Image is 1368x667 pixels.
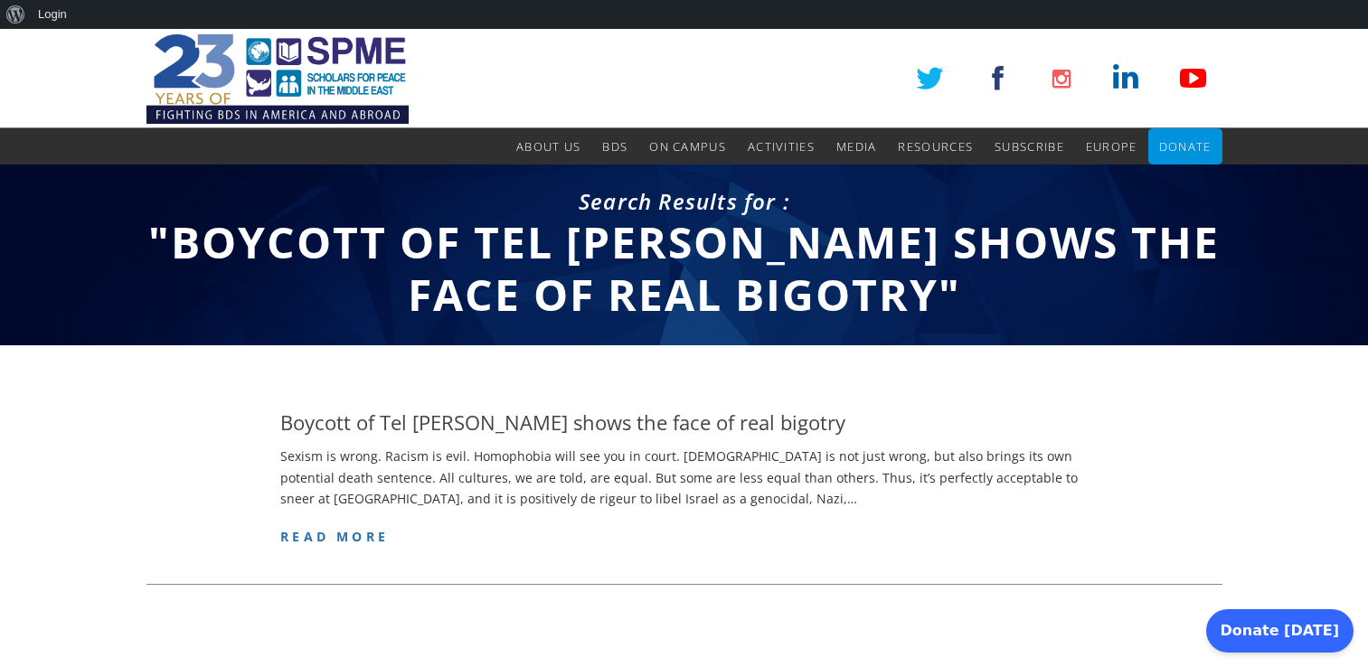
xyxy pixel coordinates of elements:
p: Sexism is wrong. Racism is evil. Homophobia will see you in court. [DEMOGRAPHIC_DATA] is not just... [280,446,1088,510]
a: Media [836,128,877,164]
a: BDS [602,128,627,164]
span: About Us [516,138,580,155]
span: Donate [1159,138,1212,155]
span: BDS [602,138,627,155]
span: Europe [1086,138,1137,155]
a: On Campus [649,128,726,164]
span: Resources [898,138,973,155]
a: Donate [1159,128,1212,164]
a: read more [280,528,389,545]
a: About Us [516,128,580,164]
a: Resources [898,128,973,164]
div: Search Results for : [146,186,1222,217]
img: SPME [146,29,409,128]
span: Media [836,138,877,155]
h4: Boycott of Tel [PERSON_NAME] shows the face of real bigotry [280,409,845,437]
span: Subscribe [995,138,1064,155]
a: Subscribe [995,128,1064,164]
span: "Boycott of Tel [PERSON_NAME] shows the face of real bigotry" [148,212,1220,324]
span: On Campus [649,138,726,155]
a: Activities [748,128,815,164]
a: Europe [1086,128,1137,164]
span: Activities [748,138,815,155]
